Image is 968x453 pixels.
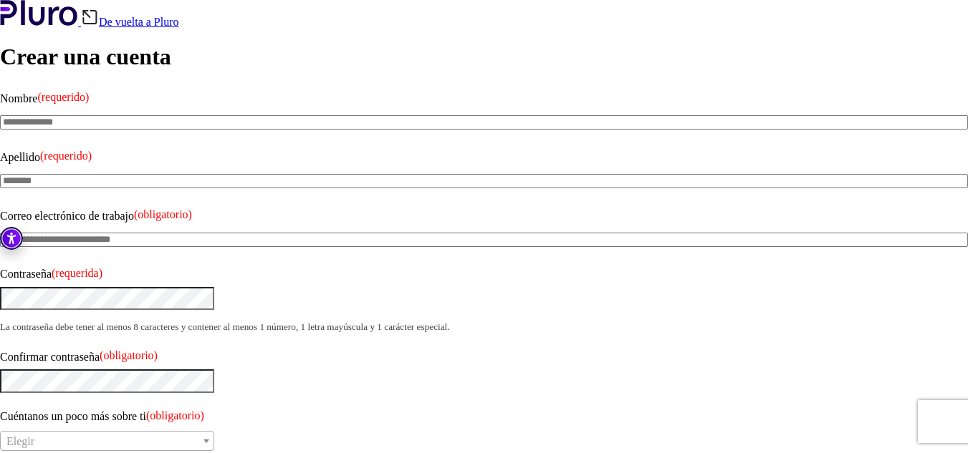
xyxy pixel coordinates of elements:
[6,435,34,447] font: Elegir
[134,208,192,220] font: (obligatorio)
[37,91,89,103] font: (requerido)
[52,267,102,279] font: (requerida)
[81,9,99,26] img: Icono de atrás
[100,349,158,361] font: (obligatorio)
[81,16,179,28] a: De vuelta a Pluro
[40,150,92,162] font: (requerido)
[146,409,204,422] font: (obligatorio)
[99,16,179,28] font: De vuelta a Pluro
